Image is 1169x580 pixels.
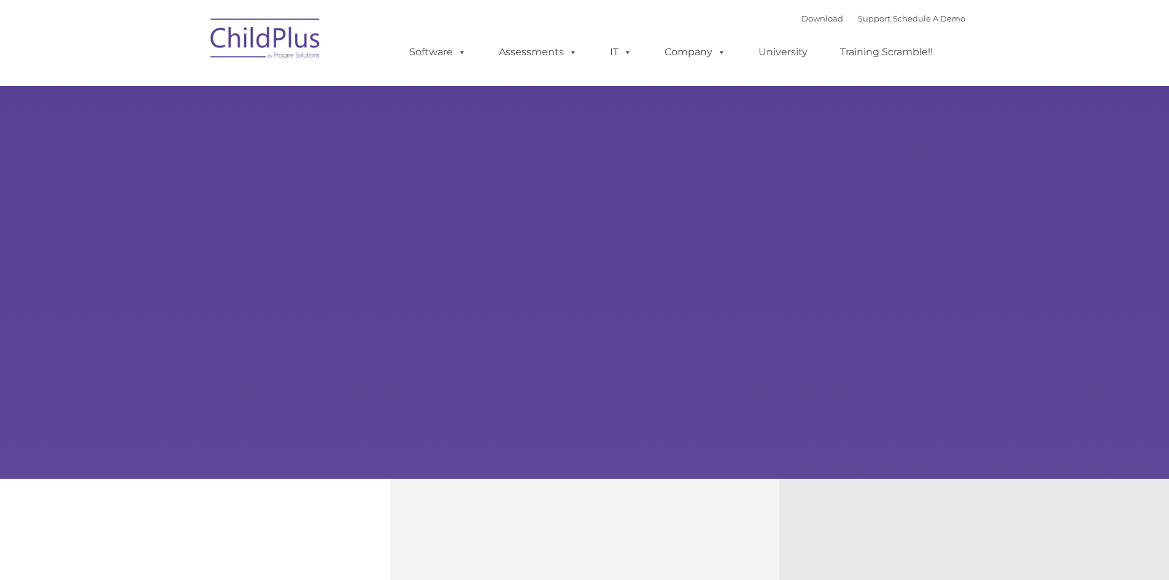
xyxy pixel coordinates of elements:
[801,14,843,23] a: Download
[652,40,738,64] a: Company
[204,10,327,71] img: ChildPlus by Procare Solutions
[397,40,479,64] a: Software
[893,14,965,23] a: Schedule A Demo
[828,40,945,64] a: Training Scramble!!
[598,40,644,64] a: IT
[487,40,590,64] a: Assessments
[858,14,890,23] a: Support
[746,40,820,64] a: University
[801,14,965,23] font: |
